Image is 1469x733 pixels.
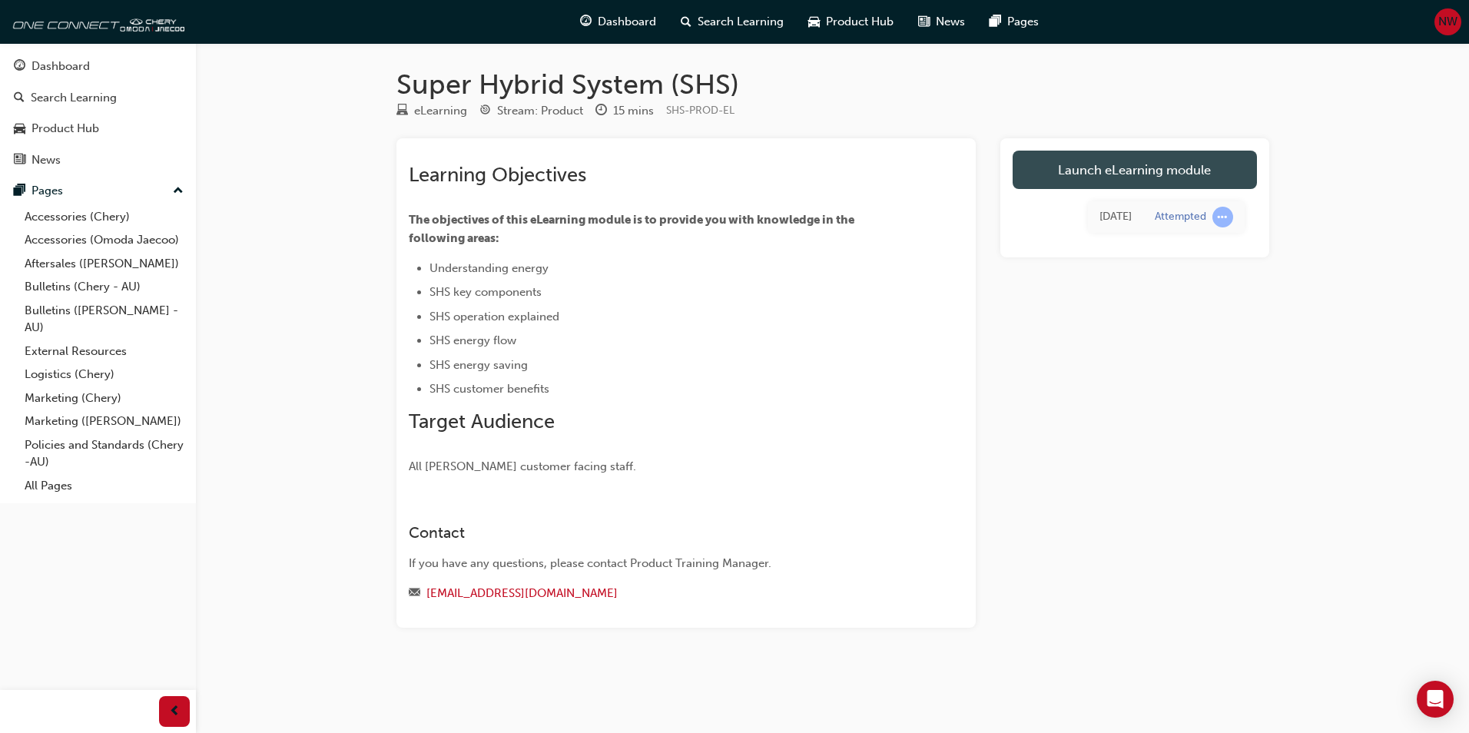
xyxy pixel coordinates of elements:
button: Pages [6,177,190,205]
div: Product Hub [32,120,99,138]
div: eLearning [414,102,467,120]
span: email-icon [409,587,420,601]
span: SHS customer benefits [429,382,549,396]
a: search-iconSearch Learning [668,6,796,38]
a: Marketing ([PERSON_NAME]) [18,410,190,433]
span: NW [1438,13,1457,31]
span: clock-icon [595,104,607,118]
a: Marketing (Chery) [18,386,190,410]
div: Search Learning [31,89,117,107]
span: Learning resource code [666,104,734,117]
span: All [PERSON_NAME] customer facing staff. [409,459,636,473]
a: Accessories (Chery) [18,205,190,229]
div: News [32,151,61,169]
a: Logistics (Chery) [18,363,190,386]
span: guage-icon [580,12,592,32]
span: search-icon [14,91,25,105]
a: Launch eLearning module [1013,151,1257,189]
span: News [936,13,965,31]
button: DashboardSearch LearningProduct HubNews [6,49,190,177]
a: guage-iconDashboard [568,6,668,38]
span: up-icon [173,181,184,201]
div: Dashboard [32,58,90,75]
div: Email [409,584,908,603]
span: Understanding energy [429,261,549,275]
span: learningResourceType_ELEARNING-icon [396,104,408,118]
span: guage-icon [14,60,25,74]
span: Pages [1007,13,1039,31]
a: Accessories (Omoda Jaecoo) [18,228,190,252]
span: prev-icon [169,702,181,721]
div: Stream [479,101,583,121]
span: car-icon [808,12,820,32]
a: news-iconNews [906,6,977,38]
img: oneconnect [8,6,184,37]
span: Dashboard [598,13,656,31]
span: SHS energy flow [429,333,516,347]
div: Stream: Product [497,102,583,120]
span: Target Audience [409,410,555,433]
a: Policies and Standards (Chery -AU) [18,433,190,474]
a: Dashboard [6,52,190,81]
a: Bulletins ([PERSON_NAME] - AU) [18,299,190,340]
span: search-icon [681,12,691,32]
div: Attempted [1155,210,1206,224]
a: [EMAIL_ADDRESS][DOMAIN_NAME] [426,586,618,600]
button: NW [1434,8,1461,35]
a: pages-iconPages [977,6,1051,38]
span: Learning Objectives [409,163,586,187]
a: Aftersales ([PERSON_NAME]) [18,252,190,276]
span: learningRecordVerb_ATTEMPT-icon [1212,207,1233,227]
span: SHS key components [429,285,542,299]
div: Type [396,101,467,121]
h3: Contact [409,524,908,542]
a: car-iconProduct Hub [796,6,906,38]
span: news-icon [918,12,930,32]
a: External Resources [18,340,190,363]
span: pages-icon [990,12,1001,32]
div: If you have any questions, please contact Product Training Manager. [409,555,908,572]
a: News [6,146,190,174]
a: Product Hub [6,114,190,143]
span: pages-icon [14,184,25,198]
span: target-icon [479,104,491,118]
span: Search Learning [698,13,784,31]
span: Product Hub [826,13,894,31]
span: SHS energy saving [429,358,528,372]
div: Duration [595,101,654,121]
a: Bulletins (Chery - AU) [18,275,190,299]
a: All Pages [18,474,190,498]
div: 15 mins [613,102,654,120]
div: Fri Sep 19 2025 16:13:06 GMT+0800 (Australian Western Standard Time) [1099,208,1132,226]
span: car-icon [14,122,25,136]
div: Pages [32,182,63,200]
span: The objectives of this eLearning module is to provide you with knowledge in the following areas: [409,213,857,245]
span: news-icon [14,154,25,167]
a: Search Learning [6,84,190,112]
div: Open Intercom Messenger [1417,681,1454,718]
h1: Super Hybrid System (SHS) [396,68,1269,101]
span: SHS operation explained [429,310,559,323]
